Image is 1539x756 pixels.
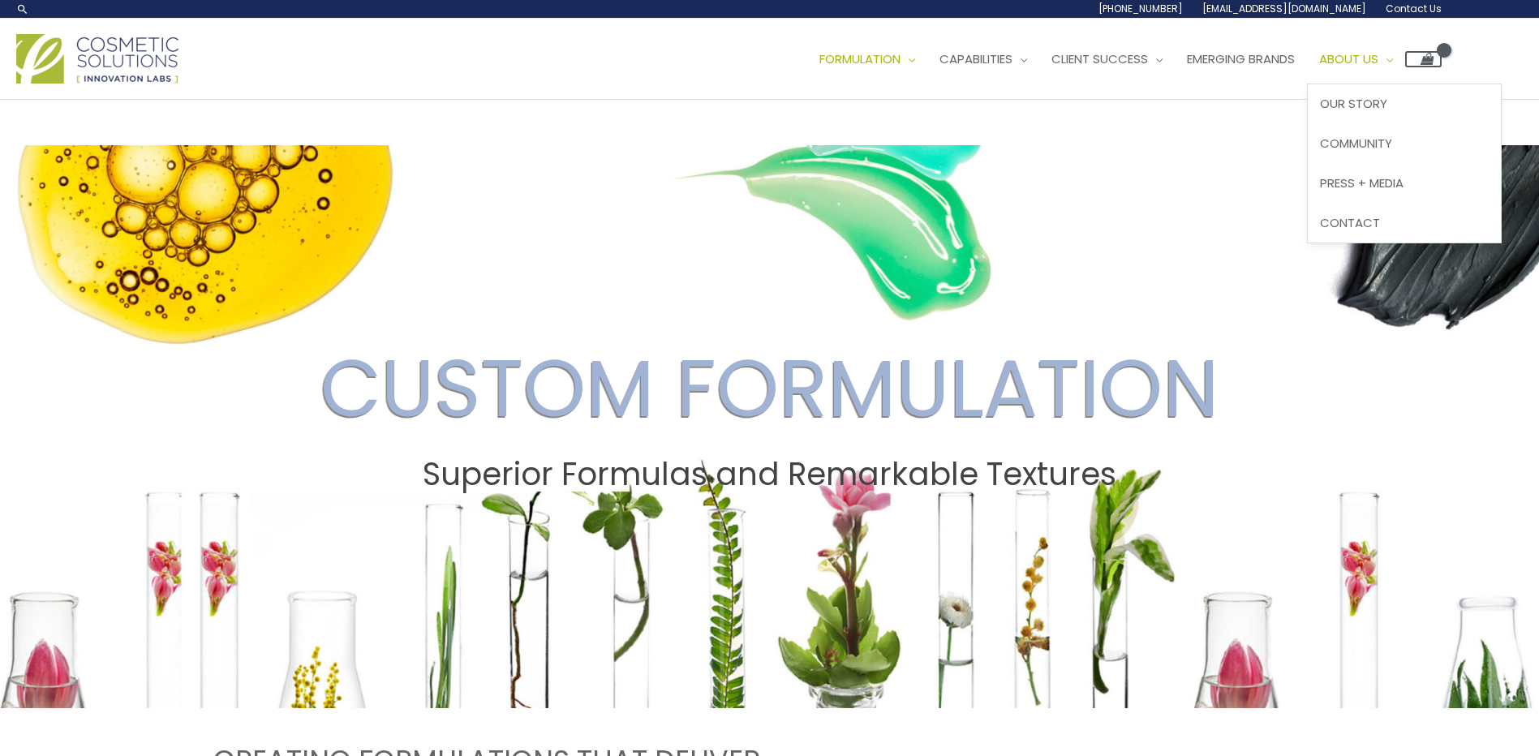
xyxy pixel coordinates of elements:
a: Emerging Brands [1175,35,1307,84]
a: About Us [1307,35,1405,84]
h2: CUSTOM FORMULATION [15,341,1524,436]
span: Community [1320,135,1392,152]
span: Press + Media [1320,174,1404,191]
a: Client Success [1039,35,1175,84]
span: Contact [1320,214,1380,231]
a: Contact [1308,203,1501,243]
span: [EMAIL_ADDRESS][DOMAIN_NAME] [1202,2,1366,15]
span: Our Story [1320,95,1387,112]
img: Cosmetic Solutions Logo [16,34,178,84]
span: Emerging Brands [1187,50,1295,67]
h2: Superior Formulas and Remarkable Textures [15,456,1524,493]
span: Capabilities [939,50,1012,67]
span: Contact Us [1386,2,1442,15]
a: Capabilities [927,35,1039,84]
a: Press + Media [1308,163,1501,203]
a: Formulation [807,35,927,84]
a: View Shopping Cart, empty [1405,51,1442,67]
span: Formulation [819,50,901,67]
span: Client Success [1051,50,1148,67]
a: Community [1308,124,1501,164]
span: [PHONE_NUMBER] [1098,2,1183,15]
nav: Site Navigation [795,35,1442,84]
span: About Us [1319,50,1378,67]
a: Search icon link [16,2,29,15]
a: Our Story [1308,84,1501,124]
